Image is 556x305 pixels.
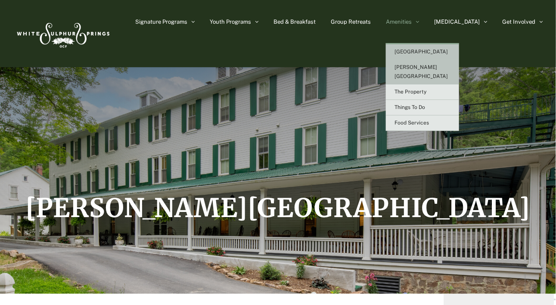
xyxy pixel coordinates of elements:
[13,13,112,54] img: White Sulphur Springs Logo
[394,120,429,126] span: Food Services
[210,19,251,25] span: Youth Programs
[386,44,459,60] a: [GEOGRAPHIC_DATA]
[394,64,448,79] span: [PERSON_NAME][GEOGRAPHIC_DATA]
[386,84,459,100] a: The Property
[386,100,459,115] a: Things To Do
[394,49,448,55] span: [GEOGRAPHIC_DATA]
[434,19,480,25] span: [MEDICAL_DATA]
[331,19,371,25] span: Group Retreats
[394,104,425,110] span: Things To Do
[394,89,426,95] span: The Property
[386,19,412,25] span: Amenities
[135,19,187,25] span: Signature Programs
[386,60,459,84] a: [PERSON_NAME][GEOGRAPHIC_DATA]
[386,115,459,131] a: Food Services
[25,192,531,224] span: [PERSON_NAME][GEOGRAPHIC_DATA]
[503,19,536,25] span: Get Involved
[273,19,316,25] span: Bed & Breakfast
